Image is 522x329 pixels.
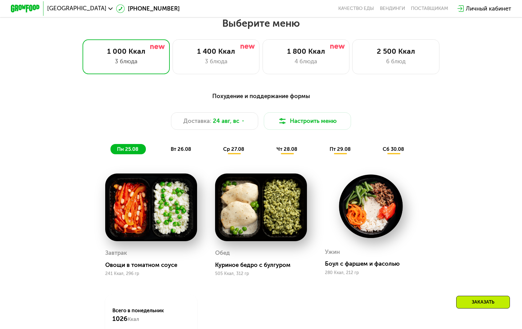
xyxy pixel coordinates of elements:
[180,57,252,66] div: 3 блюда
[380,6,405,11] a: Вендинги
[325,270,417,275] div: 280 Ккал, 212 гр
[112,307,190,323] div: Всего в понедельник
[360,57,432,66] div: 6 блюд
[456,296,510,309] div: Заказать
[360,47,432,56] div: 2 500 Ккал
[105,247,127,258] div: Завтрак
[338,6,374,11] a: Качество еды
[23,17,499,29] h2: Выберите меню
[105,271,197,276] div: 241 Ккал, 296 гр
[270,57,342,66] div: 4 блюда
[223,146,244,152] span: ср 27.08
[112,315,128,322] span: 1026
[325,246,340,257] div: Ужин
[215,271,307,276] div: 505 Ккал, 312 гр
[383,146,404,152] span: сб 30.08
[215,247,230,258] div: Обед
[330,146,351,152] span: пт 29.08
[277,146,297,152] span: чт 28.08
[171,146,191,152] span: вт 26.08
[264,112,351,130] button: Настроить меню
[47,92,476,101] div: Похудение и поддержание формы
[117,146,138,152] span: пн 25.08
[90,47,162,56] div: 1 000 Ккал
[325,260,423,267] div: Боул с фаршем и фасолью
[466,4,511,13] div: Личный кабинет
[180,47,252,56] div: 1 400 Ккал
[105,261,203,268] div: Овощи в томатном соусе
[47,6,106,11] span: [GEOGRAPHIC_DATA]
[183,117,211,125] span: Доставка:
[116,4,179,13] a: [PHONE_NUMBER]
[90,57,162,66] div: 3 блюда
[215,261,313,268] div: Куриное бедро с булгуром
[213,117,239,125] span: 24 авг, вс
[128,316,139,322] span: Ккал
[411,6,448,11] div: поставщикам
[270,47,342,56] div: 1 800 Ккал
